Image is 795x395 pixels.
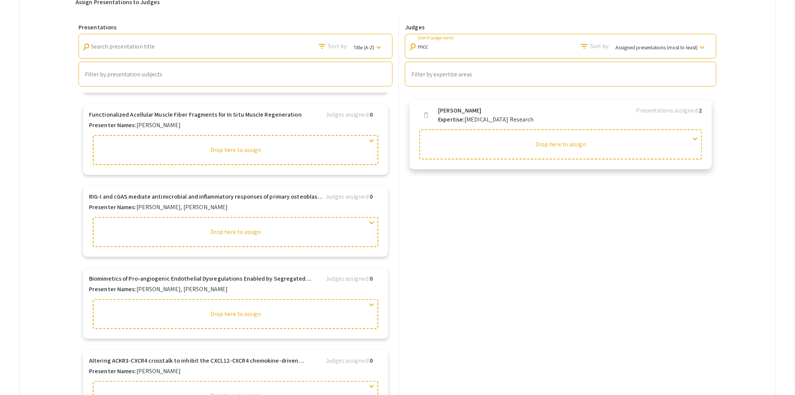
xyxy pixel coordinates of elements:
span: Title (A-Z) [354,44,374,51]
button: Assigned presentations (most to least) [610,40,713,55]
span: expand_more [367,382,376,391]
mat-icon: keyboard_arrow_down [698,43,707,52]
span: Sort by: [328,42,348,51]
b: Altering ACKR3-CXCR4 crosstalk to inhibit the CXCL12-CXCR4 chemokine-driven [MEDICAL_DATA] progre... [89,356,323,365]
span: expand_more [367,136,376,145]
b: Presenter Names: [89,203,136,211]
p: [PERSON_NAME], [PERSON_NAME] [89,285,228,294]
b: 0 [370,111,373,118]
b: 0 [370,193,373,201]
h6: Judges [405,24,716,31]
p: [PERSON_NAME], [PERSON_NAME] [89,203,228,212]
span: Judges assigned: [326,193,370,201]
span: Presentations assigned: [636,106,699,114]
mat-icon: Search [580,42,589,51]
b: Presenter Names: [89,121,136,129]
span: Judges assigned: [326,357,370,365]
b: 2 [699,106,702,114]
span: Judges assigned: [326,275,370,283]
p: [MEDICAL_DATA] Research [438,115,534,124]
mat-icon: Search [81,42,91,52]
span: delete [422,111,430,119]
mat-icon: Search [318,42,327,51]
b: 0 [370,357,373,365]
mat-icon: Search [408,42,418,52]
b: 0 [370,275,373,283]
b: Presenter Names: [89,285,136,293]
b: Biomimetics of Pro-angiogenic Endothelial Dysregulations Enabled by Segregated Tumor Endothelial ... [89,274,323,283]
h6: Presentations [79,24,393,31]
iframe: Chat [6,361,32,389]
button: delete [419,108,434,123]
span: Assigned presentations (most to least) [616,44,698,51]
mat-chip-list: Auto complete [411,70,710,79]
p: [PERSON_NAME] [89,367,181,376]
span: expand_more [367,300,376,309]
b: Presenter Names: [89,367,136,375]
b: RIG-I and cGAS mediate antimicrobial and inflammatory responses of primary osteoblasts to [MEDICA... [89,192,323,201]
b: Functionalized Acellular Muscle Fiber Fragments for In Situ Muscle Regeneration [89,110,302,119]
b: [PERSON_NAME] [438,106,481,115]
span: Judges assigned: [326,111,370,118]
span: expand_more [691,134,700,143]
mat-icon: keyboard_arrow_down [374,43,383,52]
span: expand_more [367,218,376,227]
p: [PERSON_NAME] [89,121,181,130]
b: Expertise: [438,115,464,123]
mat-chip-list: Auto complete [85,70,386,79]
button: Title (A-Z) [348,40,389,55]
span: Sort by: [590,42,610,51]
